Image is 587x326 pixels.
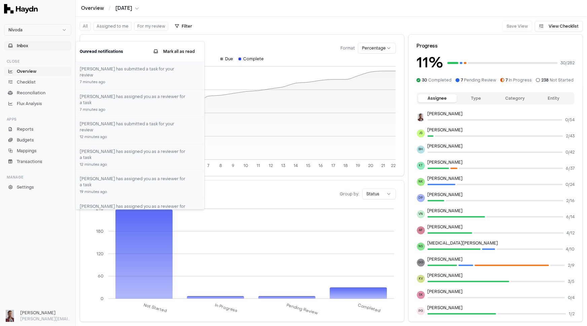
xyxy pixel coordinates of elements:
button: Mark all as read [149,45,200,58]
span: 3 / 5 [568,279,575,284]
span: GG [417,259,425,267]
tspan: 12 [269,163,273,168]
p: [PERSON_NAME] [428,111,575,117]
a: Overview [81,5,104,12]
p: [PERSON_NAME] [428,192,575,197]
h3: [PERSON_NAME] has submitted a task for your review [80,66,189,78]
h3: [PERSON_NAME] has assigned you as a reviewer for a task [80,93,189,105]
div: Manage [4,172,71,183]
p: [PERSON_NAME] [428,176,575,181]
span: Budgets [17,137,34,143]
tspan: Pending Review [286,302,319,316]
span: 7 [461,77,463,83]
img: Haydn Logo [4,4,38,13]
span: PG [417,307,425,315]
div: Progress [417,43,575,50]
p: [PERSON_NAME] [428,273,575,278]
a: Budgets [4,135,71,145]
div: Close [4,56,71,67]
tspan: 8 [219,163,222,168]
span: NS [417,242,425,251]
a: Overview [4,67,71,76]
span: Reports [17,126,34,132]
span: Checklist [17,79,36,85]
tspan: 14 [294,163,298,168]
button: Type [457,94,496,102]
tspan: Completed [357,302,381,314]
a: Mappings [4,146,71,156]
div: Apps [4,114,71,125]
h3: [PERSON_NAME] has assigned you as a reviewer for a task [80,176,189,188]
a: Reconciliation [4,88,71,98]
button: Filter [171,21,196,32]
span: 2 / 43 [566,133,575,139]
tspan: 21 [381,163,385,168]
h3: 11 % [417,52,443,73]
a: Reports [4,125,71,134]
span: 30 [422,77,428,83]
tspan: In Progress [214,302,238,314]
span: 1 / 2 [569,311,575,317]
button: [DATE] [115,5,139,12]
a: Transactions [4,157,71,166]
p: [MEDICAL_DATA][PERSON_NAME] [428,240,575,246]
p: [PERSON_NAME] [428,208,575,214]
span: BH [417,145,425,154]
span: Completed [422,77,452,83]
span: AF [417,226,425,234]
span: 4 / 10 [566,247,575,252]
a: Settings [4,183,71,192]
tspan: 180 [96,229,104,234]
tspan: Not Started [143,302,168,314]
tspan: 15 [306,163,310,168]
a: Checklist [4,77,71,87]
p: [PERSON_NAME] [428,305,575,311]
nav: breadcrumb [81,5,139,12]
h3: [PERSON_NAME] has assigned you as a reviewer for a task [80,148,189,160]
tspan: 60 [98,273,104,279]
tspan: 9 [232,163,235,168]
span: [DATE] [115,5,132,12]
img: JP Smit [4,310,16,322]
span: KT [417,162,425,170]
button: All [80,22,91,31]
span: Format [341,45,355,51]
div: 12 minutes ago [80,162,189,167]
span: Settings [17,184,34,190]
tspan: 120 [97,251,104,257]
div: 7 minutes ago [80,79,189,85]
div: Due [220,56,233,62]
span: 4 / 12 [566,230,575,236]
span: 238 [542,77,549,83]
span: 2 / 9 [568,263,575,268]
span: 0 / 24 [565,182,575,187]
span: 6 / 14 [566,214,575,220]
h3: [PERSON_NAME] has submitted a task for your review [80,121,189,133]
span: Pending Review [461,77,497,83]
tspan: 17 [331,163,335,168]
span: 2 / 16 [566,198,575,203]
tspan: 10 [244,163,248,168]
tspan: 18 [343,163,348,168]
span: 30 / 282 [560,60,575,66]
span: Flux Analysis [17,101,42,107]
img: JP Smit [417,113,425,121]
tspan: 19 [356,163,361,168]
span: / [107,5,112,11]
span: 7 [506,77,508,83]
div: Complete [239,56,264,62]
p: [PERSON_NAME] [428,257,575,262]
span: SK [417,291,425,299]
span: DP [417,194,425,202]
a: Flux Analysis [4,99,71,108]
p: [PERSON_NAME] [428,160,575,165]
tspan: 240 [96,206,104,211]
div: 19 minutes ago [80,189,189,195]
h3: [PERSON_NAME] [20,310,71,316]
span: Not Started [542,77,574,83]
p: [PERSON_NAME] [428,143,575,149]
button: View Checklist [535,21,583,32]
span: JS [417,129,425,137]
div: 7 minutes ago [80,107,189,112]
span: VN [417,210,425,218]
